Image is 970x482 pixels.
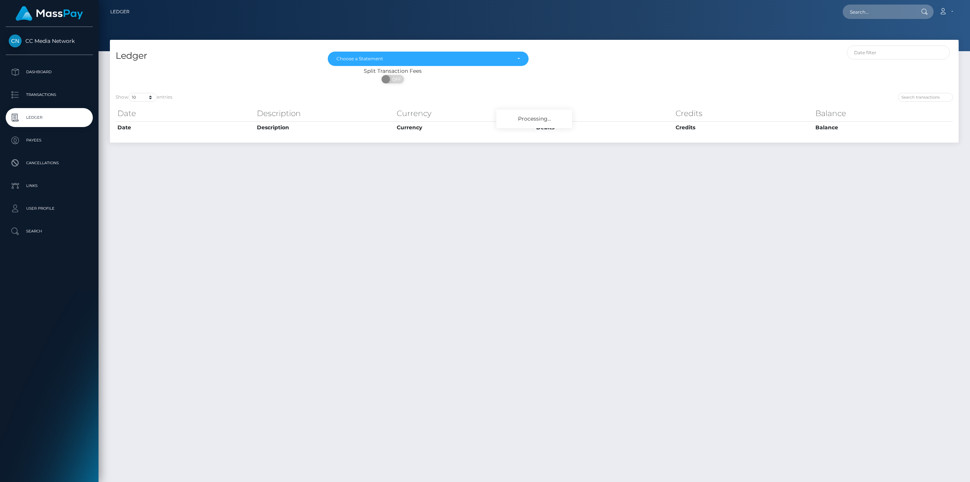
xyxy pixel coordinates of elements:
[6,199,93,218] a: User Profile
[116,121,255,133] th: Date
[386,75,405,83] span: OFF
[116,106,255,121] th: Date
[674,121,813,133] th: Credits
[9,89,90,100] p: Transactions
[814,106,953,121] th: Balance
[6,63,93,82] a: Dashboard
[534,106,674,121] th: Debits
[847,46,950,60] input: Date filter
[6,176,93,195] a: Links
[9,135,90,146] p: Payees
[110,4,130,20] a: Ledger
[9,226,90,237] p: Search
[534,121,674,133] th: Debits
[16,6,83,21] img: MassPay Logo
[336,56,511,62] div: Choose a Statement
[496,110,572,128] div: Processing...
[255,106,394,121] th: Description
[116,49,316,63] h4: Ledger
[128,93,157,102] select: Showentries
[110,67,676,75] div: Split Transaction Fees
[255,121,394,133] th: Description
[6,154,93,173] a: Cancellations
[6,108,93,127] a: Ledger
[9,112,90,123] p: Ledger
[9,203,90,214] p: User Profile
[6,131,93,150] a: Payees
[395,106,534,121] th: Currency
[674,106,813,121] th: Credits
[9,35,22,47] img: CC Media Network
[9,180,90,192] p: Links
[898,93,953,102] input: Search transactions
[814,121,953,133] th: Balance
[328,52,529,66] button: Choose a Statement
[843,5,914,19] input: Search...
[6,85,93,104] a: Transactions
[9,66,90,78] p: Dashboard
[9,157,90,169] p: Cancellations
[6,222,93,241] a: Search
[6,38,93,44] span: CC Media Network
[395,121,534,133] th: Currency
[116,93,172,102] label: Show entries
